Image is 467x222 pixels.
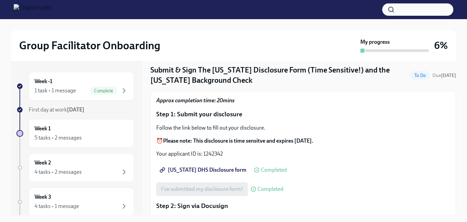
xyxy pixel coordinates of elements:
h6: Week 2 [35,159,51,167]
div: 1 task • 1 message [35,87,76,94]
span: To Do [410,73,430,78]
a: Week 34 tasks • 1 message [16,187,134,216]
p: Follow the link below to fill out your disclosure. [156,124,450,132]
span: Complete [90,88,117,93]
span: First day at work [29,106,84,113]
span: Completed [257,186,283,192]
span: Completed [261,167,287,173]
a: Week 15 tasks • 2 messages [16,119,134,148]
strong: Please note: This disclosure is time sensitve and expires [DATE]. [163,138,313,144]
a: Week -11 task • 1 messageComplete [16,72,134,101]
div: 5 tasks • 2 messages [35,134,82,142]
a: [US_STATE] DHS Disclosure form [156,163,251,177]
strong: [DATE] [67,106,84,113]
a: First day at work[DATE] [16,106,134,114]
div: 4 tasks • 1 message [35,203,79,210]
p: Your applicant ID is: 1242342 [156,150,450,158]
a: Week 24 tasks • 2 messages [16,153,134,182]
span: August 27th, 2025 10:00 [432,72,456,79]
strong: Approx completion time: 20mins [156,97,235,104]
h3: 6% [434,39,448,52]
h6: Week -1 [35,78,52,85]
span: [US_STATE] DHS Disclosure form [161,167,246,173]
h6: Week 1 [35,125,51,132]
p: Step 2: Sign via Docusign [156,201,450,210]
p: ⏰ [156,137,450,145]
span: Due [432,73,456,78]
p: Step 1: Submit your disclosure [156,110,450,119]
strong: [DATE] [441,73,456,78]
div: 4 tasks • 2 messages [35,168,82,176]
h2: Group Facilitator Onboarding [19,39,160,52]
img: CharlieHealth [14,4,52,15]
strong: My progress [360,38,390,46]
h6: Week 3 [35,193,51,201]
h4: Submit & Sign The [US_STATE] Disclosure Form (Time Sensitive!) and the [US_STATE] Background Check [150,65,408,86]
